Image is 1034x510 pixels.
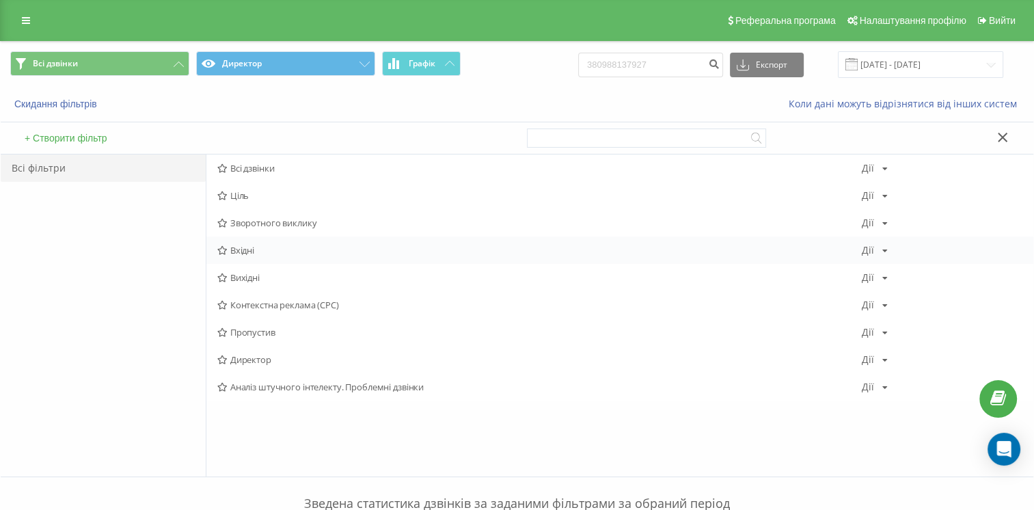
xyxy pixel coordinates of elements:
div: Відкрийте Intercom Messenger [988,433,1020,466]
div: Дії [861,327,873,337]
input: Пошук за номером [578,53,723,77]
button: Закрыть [993,131,1013,146]
span: Вийти [989,15,1016,26]
a: Коли дані можуть відрізнятися від інших систем [789,97,1024,110]
font: Всі дзвінки [230,163,275,173]
button: Директор [196,51,375,76]
div: Дії [861,191,873,200]
button: Експорт [730,53,804,77]
button: Графік [382,51,461,76]
span: Налаштування профілю [860,15,966,26]
button: Скидання фільтрів [10,98,104,110]
font: Контекстна реклама (CPC) [230,300,339,310]
button: Всі дзвінки [10,51,189,76]
font: Ціль [230,191,249,200]
font: Директор [222,58,262,69]
font: Директор [230,355,271,364]
div: Дії [861,218,873,228]
span: Реферальна програма [735,15,836,26]
div: Дії [861,382,873,392]
font: Пропустив [230,327,275,337]
font: Зворотного виклику [230,218,317,228]
div: Всі фільтри [1,155,206,182]
font: Аналіз штучного інтелекту. Проблемні дзвінки [230,382,424,392]
font: Вихідні [230,273,260,282]
font: Експорт [756,60,787,70]
div: Дії [861,163,873,173]
div: Дії [861,355,873,364]
font: Вхідні [230,245,254,255]
button: + Створити фільтр [21,132,111,144]
span: Графік [409,59,435,68]
div: Дії [861,245,873,255]
span: Всі дзвінки [33,58,78,69]
div: Дії [861,300,873,310]
div: Дії [861,273,873,282]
